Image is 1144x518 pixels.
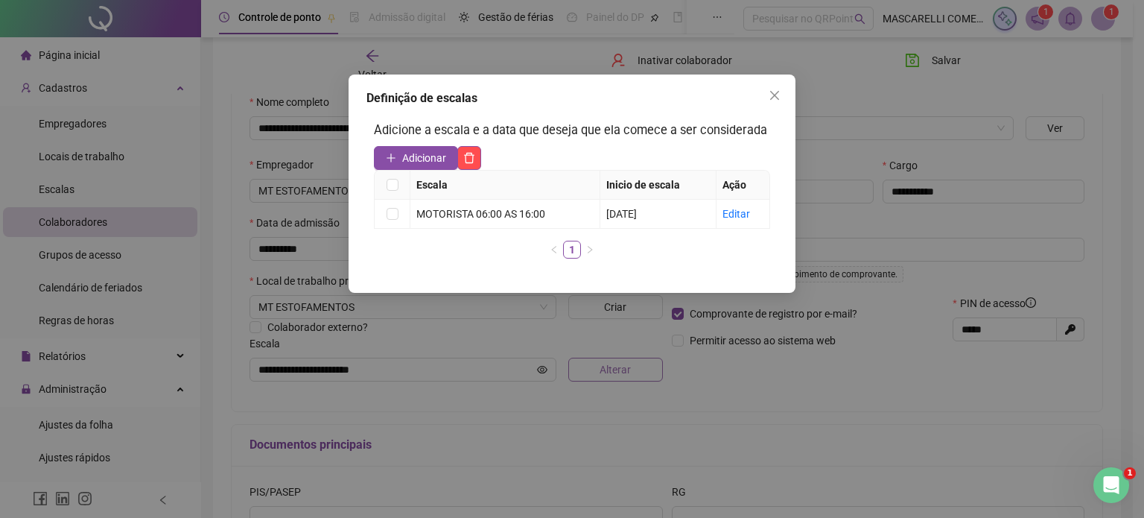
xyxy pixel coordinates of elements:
[410,171,600,200] th: Escala
[550,245,559,254] span: left
[581,241,599,259] li: Próxima página
[581,241,599,259] button: right
[763,83,786,107] button: Close
[769,89,781,101] span: close
[374,146,458,170] button: Adicionar
[416,206,594,222] div: MOTORISTA 06:00 AS 16:00
[564,241,580,258] a: 1
[1124,467,1136,479] span: 1
[585,245,594,254] span: right
[600,171,716,200] th: Inicio de escala
[374,121,770,140] h3: Adicione a escala e a data que deseja que ela comece a ser considerada
[1093,467,1129,503] iframe: Intercom live chat
[716,171,770,200] th: Ação
[545,241,563,259] button: left
[722,208,750,220] a: Editar
[402,150,446,166] span: Adicionar
[563,241,581,259] li: 1
[606,208,637,220] span: [DATE]
[386,153,396,163] span: plus
[463,152,475,164] span: delete
[366,89,778,107] div: Definição de escalas
[545,241,563,259] li: Página anterior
